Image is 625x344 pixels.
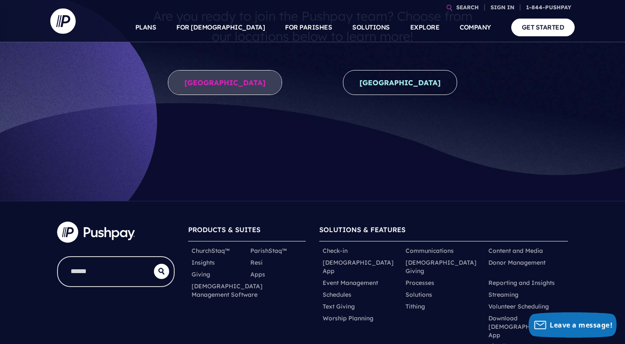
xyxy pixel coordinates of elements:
[488,246,543,255] a: Content and Media
[135,13,156,42] a: PLANS
[188,222,306,241] h6: PRODUCTS & SUITES
[168,70,282,95] a: [GEOGRAPHIC_DATA]
[488,302,549,311] a: Volunteer Scheduling
[319,222,568,241] h6: SOLUTIONS & FEATURES
[323,246,348,255] a: Check-in
[488,290,518,299] a: Streaming
[488,279,555,287] a: Reporting and Insights
[323,290,351,299] a: Schedules
[406,279,434,287] a: Processes
[192,270,210,279] a: Giving
[550,320,612,330] span: Leave a message!
[460,13,491,42] a: COMPANY
[488,258,546,267] a: Donor Management
[192,282,263,299] a: [DEMOGRAPHIC_DATA] Management Software
[406,302,425,311] a: Tithing
[250,270,265,279] a: Apps
[323,258,399,275] a: [DEMOGRAPHIC_DATA] App
[406,290,432,299] a: Solutions
[410,13,440,42] a: EXPLORE
[529,312,617,338] button: Leave a message!
[343,70,457,95] a: [GEOGRAPHIC_DATA]
[406,246,454,255] a: Communications
[176,13,265,42] a: FOR [DEMOGRAPHIC_DATA]
[285,13,332,42] a: FOR PARISHES
[511,19,575,36] a: GET STARTED
[406,258,482,275] a: [DEMOGRAPHIC_DATA] Giving
[250,246,287,255] a: ParishStaq™
[323,279,378,287] a: Event Management
[352,13,390,42] a: SOLUTIONS
[323,314,373,322] a: Worship Planning
[250,258,263,267] a: Resi
[192,246,230,255] a: ChurchStaq™
[323,302,355,311] a: Text Giving
[192,258,215,267] a: Insights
